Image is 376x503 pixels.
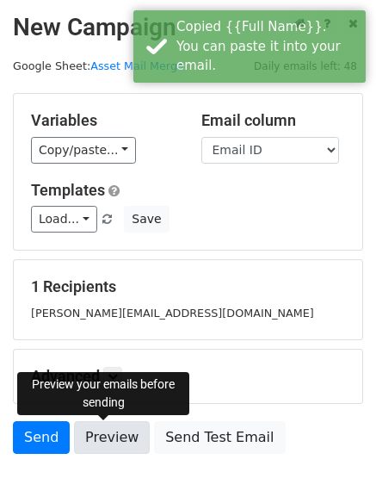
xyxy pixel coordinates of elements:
h5: Email column [201,111,346,130]
div: Preview your emails before sending [17,372,189,415]
a: Preview [74,421,150,454]
iframe: Chat Widget [290,420,376,503]
a: Asset Mail Merge [90,59,184,72]
a: Templates [31,181,105,199]
a: Send [13,421,70,454]
a: Send Test Email [154,421,285,454]
a: Copy/paste... [31,137,136,164]
a: Load... [31,206,97,233]
div: Copied {{Full Name}}. You can paste it into your email. [176,17,359,76]
small: [PERSON_NAME][EMAIL_ADDRESS][DOMAIN_NAME] [31,307,314,320]
button: Save [124,206,169,233]
small: Google Sheet: [13,59,184,72]
h5: 1 Recipients [31,277,345,296]
h2: New Campaign [13,13,363,42]
h5: Variables [31,111,176,130]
